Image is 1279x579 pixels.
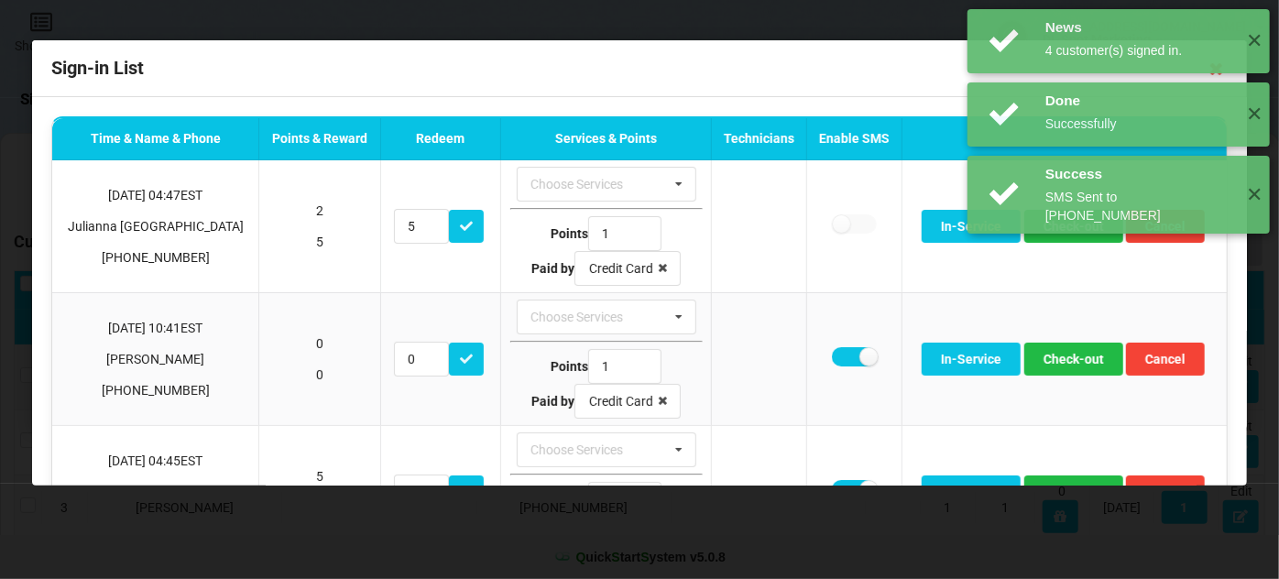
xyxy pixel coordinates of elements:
[588,482,661,517] input: Type Points
[268,366,371,384] p: 0
[1045,18,1233,37] div: News
[61,452,250,470] p: [DATE] 04:45 EST
[551,359,588,374] b: Points
[588,216,661,251] input: Type Points
[589,262,653,275] div: Credit Card
[1045,115,1233,133] div: Successfully
[588,349,661,384] input: Type Points
[394,475,449,509] input: Redeem
[52,118,258,161] th: Time & Name & Phone
[61,217,250,235] p: Julianna [GEOGRAPHIC_DATA]
[258,118,380,161] th: Points & Reward
[1126,343,1205,376] button: Cancel
[525,307,649,328] div: Choose Services
[531,394,574,409] b: Paid by
[806,118,902,161] th: Enable SMS
[589,395,653,408] div: Credit Card
[61,248,250,267] p: [PHONE_NUMBER]
[61,186,250,204] p: [DATE] 04:47 EST
[394,209,449,244] input: Redeem
[380,118,500,161] th: Redeem
[922,343,1021,376] button: In-Service
[61,350,250,368] p: [PERSON_NAME]
[268,467,371,486] p: 5
[268,334,371,353] p: 0
[525,174,649,195] div: Choose Services
[394,342,449,377] input: Redeem
[1023,475,1122,508] button: Check-out
[32,40,1247,97] div: Sign-in List
[61,319,250,337] p: [DATE] 10:41 EST
[525,440,649,461] div: Choose Services
[711,118,806,161] th: Technicians
[268,233,371,251] p: 5
[1045,92,1233,110] div: Done
[1023,343,1122,376] button: Check-out
[922,475,1021,508] button: In-Service
[1045,188,1233,224] div: SMS Sent to [PHONE_NUMBER]
[1045,41,1233,60] div: 4 customer(s) signed in.
[1126,475,1205,508] button: Cancel
[500,118,712,161] th: Services & Points
[551,226,588,241] b: Points
[61,381,250,399] p: [PHONE_NUMBER]
[61,483,250,501] p: [PERSON_NAME]
[922,210,1021,243] button: In-Service
[268,202,371,220] p: 2
[1045,165,1233,183] div: Success
[531,261,574,276] b: Paid by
